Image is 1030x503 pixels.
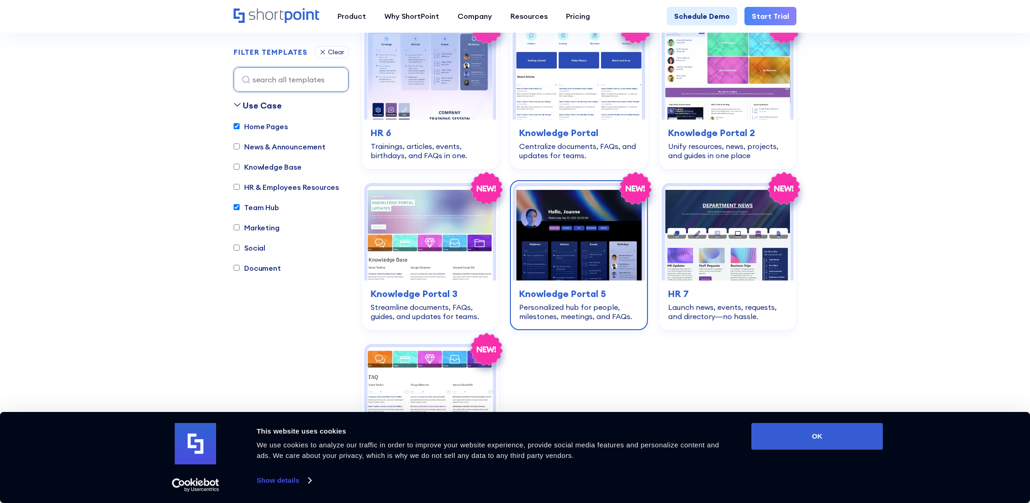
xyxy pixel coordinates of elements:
div: Pricing [566,11,590,22]
img: Knowledge Portal 4 – SharePoint Wiki Template: Centralize company news, events, highlights, and r... [367,347,493,441]
img: HR 6 – HR SharePoint Site Template: Trainings, articles, events, birthdays, and FAQs in one. [367,25,493,120]
div: Why ShortPoint [384,11,439,22]
label: News & Announcement [234,141,326,152]
a: Company [448,7,501,25]
input: Knowledge Base [234,164,240,170]
div: Launch news, events, requests, and directory—no hassle. [668,303,787,321]
a: Knowledge Portal 2 – SharePoint IT knowledge base Template: Unify resources, news, projects, and ... [659,19,796,169]
h3: Knowledge Portal [519,126,638,140]
div: Centralize documents, FAQs, and updates for teams. [519,142,638,160]
a: Why ShortPoint [375,7,448,25]
a: Knowledge Portal 4 – SharePoint Wiki Template: Centralize company news, events, highlights, and r... [361,341,499,491]
div: Streamline documents, FAQs, guides, and updates for teams. [371,303,490,321]
h3: HR 7 [668,287,787,301]
input: Social [234,245,240,251]
div: Resources [510,11,548,22]
input: News & Announcement [234,144,240,150]
label: Home Pages [234,121,287,132]
a: Knowledge Portal – SharePoint Knowledge Base Template: Centralize documents, FAQs, and updates fo... [510,19,647,169]
div: Use Case [243,99,282,112]
a: HR 6 – HR SharePoint Site Template: Trainings, articles, events, birthdays, and FAQs in one.HR 6T... [361,19,499,169]
a: HR 7 – HR SharePoint Template: Launch news, events, requests, and directory—no hassle.HR 7Launch ... [659,180,796,330]
img: Knowledge Portal – SharePoint Knowledge Base Template: Centralize documents, FAQs, and updates fo... [516,25,641,120]
a: Knowledge Portal 5 – SharePoint Profile Page: Personalized hub for people, milestones, meetings, ... [510,180,647,330]
h3: Knowledge Portal 5 [519,287,638,301]
img: Knowledge Portal 5 – SharePoint Profile Page: Personalized hub for people, milestones, meetings, ... [516,186,641,280]
h3: HR 6 [371,126,490,140]
div: Product [338,11,366,22]
button: OK [751,423,883,450]
label: Social [234,242,265,253]
input: search all templates [234,67,349,92]
img: Knowledge Portal 2 – SharePoint IT knowledge base Template: Unify resources, news, projects, and ... [665,25,790,120]
iframe: Chat Widget [864,396,1030,503]
a: Pricing [557,7,599,25]
img: HR 7 – HR SharePoint Template: Launch news, events, requests, and directory—no hassle. [665,186,790,280]
label: Marketing [234,222,280,233]
a: Show details [257,474,311,487]
a: Schedule Demo [667,7,737,25]
div: Trainings, articles, events, birthdays, and FAQs in one. [371,142,490,160]
a: Knowledge Portal 3 – Best SharePoint Template For Knowledge Base: Streamline documents, FAQs, gui... [361,180,499,330]
input: Document [234,265,240,271]
label: Team Hub [234,202,279,213]
img: logo [175,423,216,464]
input: HR & Employees Resources [234,184,240,190]
input: Home Pages [234,124,240,130]
img: Knowledge Portal 3 – Best SharePoint Template For Knowledge Base: Streamline documents, FAQs, gui... [367,186,493,280]
input: Marketing [234,225,240,231]
label: Document [234,263,281,274]
a: Usercentrics Cookiebot - opens in a new window [155,478,236,492]
div: Unify resources, news, projects, and guides in one place [668,142,787,160]
label: Knowledge Base [234,161,302,172]
h3: Knowledge Portal 2 [668,126,787,140]
a: Product [328,7,375,25]
a: Resources [501,7,557,25]
input: Team Hub [234,205,240,211]
div: FILTER TEMPLATES [234,49,308,56]
div: Clear [328,49,344,56]
span: We use cookies to analyze our traffic in order to improve your website experience, provide social... [257,441,719,459]
div: This website uses cookies [257,426,731,437]
label: HR & Employees Resources [234,182,339,193]
a: Home [234,8,319,24]
a: Start Trial [744,7,796,25]
div: Personalized hub for people, milestones, meetings, and FAQs. [519,303,638,321]
div: Company [458,11,492,22]
h3: Knowledge Portal 3 [371,287,490,301]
